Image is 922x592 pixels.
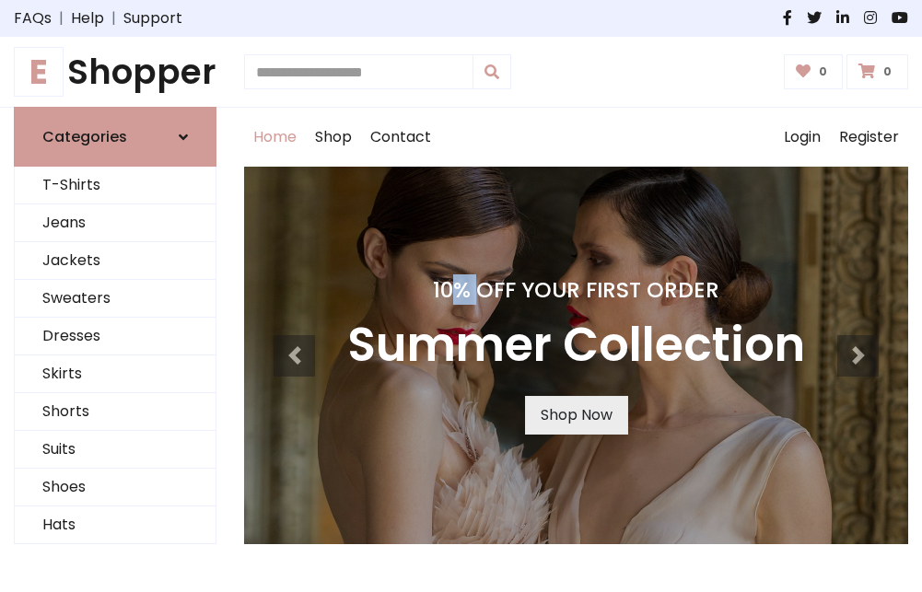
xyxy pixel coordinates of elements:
h6: Categories [42,128,127,145]
a: Help [71,7,104,29]
a: Jackets [15,242,216,280]
a: Shorts [15,393,216,431]
a: Sweaters [15,280,216,318]
a: Skirts [15,355,216,393]
a: Hats [15,506,216,544]
h4: 10% Off Your First Order [347,277,805,303]
span: | [104,7,123,29]
h3: Summer Collection [347,318,805,374]
a: Shop Now [525,396,628,435]
a: Home [244,108,306,167]
span: | [52,7,71,29]
span: E [14,47,64,97]
h1: Shopper [14,52,216,92]
a: Shoes [15,469,216,506]
a: Contact [361,108,440,167]
a: FAQs [14,7,52,29]
a: Categories [14,107,216,167]
a: Support [123,7,182,29]
a: EShopper [14,52,216,92]
a: 0 [784,54,844,89]
a: Dresses [15,318,216,355]
span: 0 [879,64,896,80]
a: 0 [846,54,908,89]
span: 0 [814,64,832,80]
a: Suits [15,431,216,469]
a: T-Shirts [15,167,216,204]
a: Register [830,108,908,167]
a: Login [775,108,830,167]
a: Shop [306,108,361,167]
a: Jeans [15,204,216,242]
